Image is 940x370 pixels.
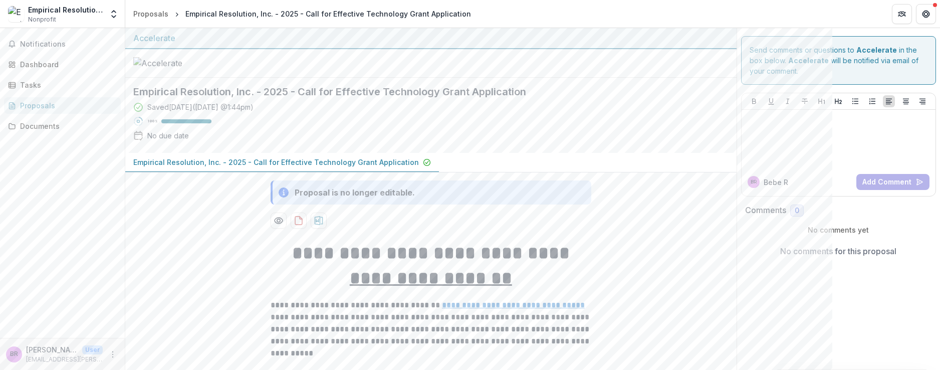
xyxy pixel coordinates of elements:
div: Documents [20,121,113,131]
p: No comments for this proposal [780,245,896,257]
span: Notifications [20,40,117,49]
p: User [82,345,103,354]
nav: breadcrumb [129,7,475,21]
img: Empirical Resolution, Inc. [8,6,24,22]
p: No comments yet [745,225,932,235]
span: Nonprofit [28,15,56,24]
button: Bold [748,95,760,107]
div: Proposals [20,100,113,111]
div: Send comments or questions to in the box below. will be notified via email of your comment. [741,36,936,85]
strong: Accelerate [788,56,829,65]
button: Notifications [4,36,121,52]
div: Empirical Resolution, Inc. [28,5,103,15]
button: Heading 2 [832,95,844,107]
button: download-proposal [311,213,327,229]
a: Dashboard [4,56,121,73]
button: Heading 1 [816,95,828,107]
button: Align Right [916,95,928,107]
button: Add Comment [856,174,929,190]
strong: Accelerate [856,46,897,54]
button: Open entity switcher [107,4,121,24]
div: Proposal is no longer editable. [295,187,415,199]
button: Bullet List [849,95,861,107]
button: Underline [765,95,777,107]
p: 100 % [147,118,157,125]
p: Bebe R [764,177,788,188]
img: Accelerate [133,57,233,69]
a: Proposals [129,7,172,21]
div: Tasks [20,80,113,90]
p: [EMAIL_ADDRESS][PERSON_NAME][DOMAIN_NAME] [26,355,103,364]
button: More [107,348,119,360]
button: Partners [892,4,912,24]
div: Saved [DATE] ( [DATE] @ 1:44pm ) [147,102,254,112]
a: Tasks [4,77,121,93]
button: download-proposal [291,213,307,229]
div: Dashboard [20,59,113,70]
button: Preview f19f17c0-e8be-4491-811b-09f30e802d55-0.pdf [271,213,287,229]
div: Bebe Ryan [10,351,18,357]
div: Proposals [133,9,168,19]
span: 0 [795,207,799,215]
a: Proposals [4,97,121,114]
button: Strike [799,95,811,107]
p: Empirical Resolution, Inc. - 2025 - Call for Effective Technology Grant Application [133,157,419,167]
p: [PERSON_NAME] [26,344,78,355]
div: Empirical Resolution, Inc. - 2025 - Call for Effective Technology Grant Application [185,9,471,19]
button: Align Left [883,95,895,107]
div: No due date [147,130,189,141]
div: Accelerate [133,32,729,44]
button: Italicize [782,95,794,107]
button: Align Center [900,95,912,107]
button: Get Help [916,4,936,24]
div: Bebe Ryan [751,179,757,184]
h2: Empirical Resolution, Inc. - 2025 - Call for Effective Technology Grant Application [133,86,713,98]
h2: Comments [745,206,786,215]
button: Ordered List [866,95,878,107]
a: Documents [4,118,121,134]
